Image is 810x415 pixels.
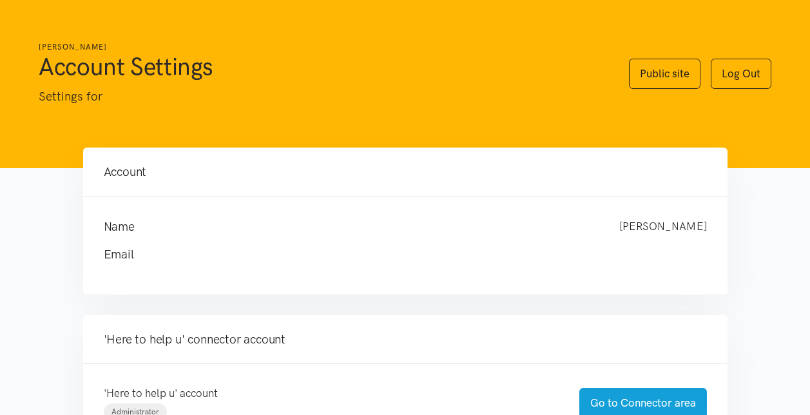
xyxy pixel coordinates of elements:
[629,59,700,89] a: Public site
[104,385,554,402] p: 'Here to help u' account
[104,246,681,264] h4: Email
[39,51,603,82] h1: Account Settings
[606,218,720,236] div: [PERSON_NAME]
[104,331,707,349] h4: 'Here to help u' connector account
[39,87,603,106] p: Settings for
[711,59,771,89] a: Log Out
[104,218,593,236] h4: Name
[104,163,707,181] h4: Account
[39,41,603,53] h6: [PERSON_NAME]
